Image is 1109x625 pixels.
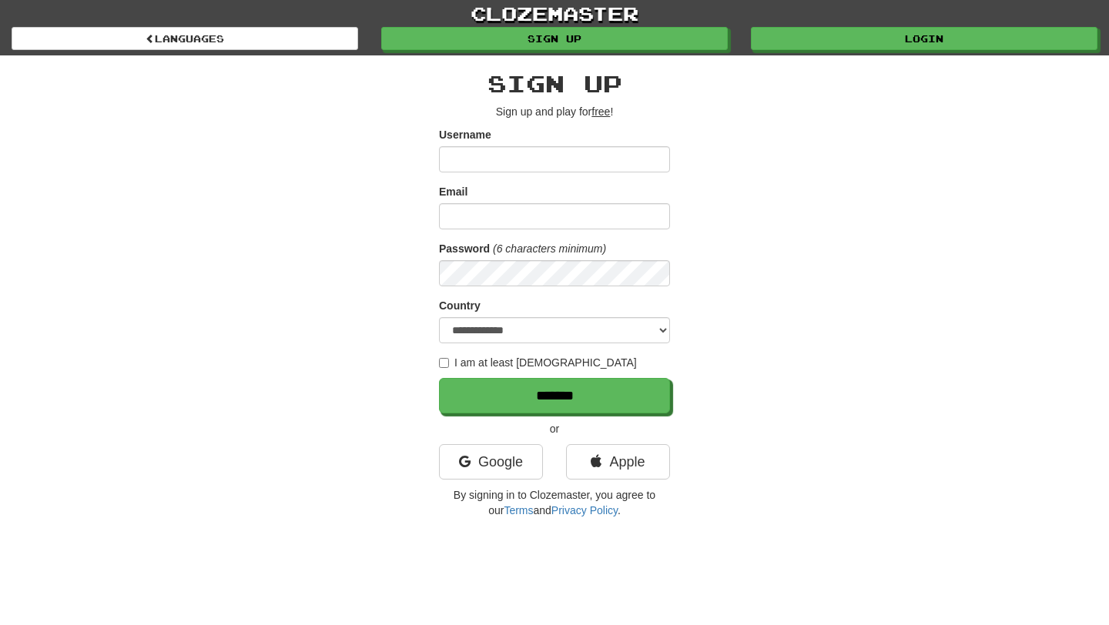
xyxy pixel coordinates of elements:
[751,27,1097,50] a: Login
[439,127,491,142] label: Username
[566,444,670,480] a: Apple
[12,27,358,50] a: Languages
[439,104,670,119] p: Sign up and play for !
[381,27,728,50] a: Sign up
[439,184,467,199] label: Email
[493,242,606,255] em: (6 characters minimum)
[439,71,670,96] h2: Sign up
[504,504,533,516] a: Terms
[439,298,481,313] label: Country
[551,504,618,516] a: Privacy Policy
[439,358,449,368] input: I am at least [DEMOGRAPHIC_DATA]
[439,241,490,256] label: Password
[439,487,670,518] p: By signing in to Clozemaster, you agree to our and .
[591,105,610,118] u: free
[439,444,543,480] a: Google
[439,355,637,370] label: I am at least [DEMOGRAPHIC_DATA]
[439,421,670,436] p: or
